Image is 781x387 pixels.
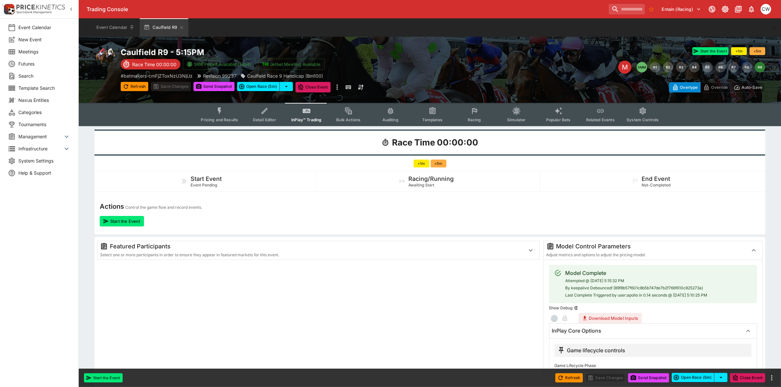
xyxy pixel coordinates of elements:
[579,313,642,323] button: Download Model Inputs
[637,62,647,72] button: SMM
[609,4,645,14] input: search
[16,5,65,10] img: PriceKinetics
[247,72,323,79] p: Caulfield Race 9 Handicap (Bm100)
[132,61,176,68] p: Race Time 00:00:00
[121,47,443,57] h2: Copy To Clipboard
[296,82,331,92] button: Close Event
[18,109,71,116] span: Categories
[468,117,481,122] span: Racing
[100,202,124,211] h4: Actions
[546,117,571,122] span: Popular Bets
[689,62,700,72] button: R4
[84,373,123,382] button: Start the Event
[680,84,698,91] p: Overtype
[392,137,478,148] h1: Race Time 00:00:00
[333,82,341,92] button: more
[711,84,728,91] p: Override
[565,269,708,277] div: Model Complete
[431,160,446,167] button: +5m
[732,3,744,15] button: Documentation
[140,18,188,37] button: Caulfield R9
[100,216,144,226] button: Start the Event
[382,117,399,122] span: Auditing
[546,252,646,257] span: Adjust metrics and options to adjust the pricing model.
[291,117,321,122] span: InPlay™ Trading
[692,47,729,55] button: Start the Event
[702,62,713,72] button: R5
[87,6,606,13] div: Trading Console
[700,82,731,92] button: Override
[746,3,757,15] button: Notifications
[586,117,615,122] span: Related Events
[183,59,256,70] button: SRM Prices Available (Top4)
[18,72,71,79] span: Search
[669,82,701,92] button: Overtype
[761,4,771,14] div: Christopher Winter
[672,373,714,382] button: Open Race (5m)
[18,121,71,128] span: Tournaments
[18,85,71,91] span: Template Search
[336,117,360,122] span: Bulk Actions
[191,183,217,187] span: Event Pending
[719,3,731,15] button: Toggle light/dark mode
[191,175,222,183] h5: Start Event
[742,62,752,72] button: R8
[627,117,659,122] span: System Controls
[18,169,71,176] span: Help & Support
[2,3,15,16] img: PriceKinetics Logo
[676,62,687,72] button: R3
[555,361,751,371] label: Game Lifecycle Phase
[18,145,63,152] span: Infrastructure
[546,242,743,250] div: Model Control Parameters
[672,373,728,382] div: split button
[18,97,71,104] span: Nexus Entities
[18,157,71,164] span: System Settings
[18,36,71,43] span: New Event
[203,72,236,79] p: Revision 99237
[552,327,602,334] h6: InPlay Core Options
[669,82,765,92] div: Start From
[125,204,202,211] p: Control the game flow and record events.
[642,175,670,183] h5: End Event
[730,373,765,382] button: Close Event
[100,242,520,250] div: Featured Participants
[92,18,138,37] button: Event Calendar
[565,278,708,298] span: Attempted @ [DATE] 5:15:32 PM By keepalive Debounced! (89f8b57f601c8b5b747de7b2f766f610c825273a) ...
[731,82,765,92] button: Auto-Save
[16,11,52,14] img: Sportsbook Management
[574,306,579,310] button: Show Debug
[658,4,705,14] button: Select Tenant
[755,62,765,72] button: R9
[237,82,280,91] button: Open Race (5m)
[262,61,269,68] img: jetbet-logo.svg
[201,117,238,122] span: Pricing and Results
[715,62,726,72] button: R6
[637,62,765,72] nav: pagination navigation
[642,183,671,187] span: Not-Completed
[414,160,429,167] button: +1m
[237,82,293,91] div: split button
[650,62,660,72] button: R1
[768,374,776,382] button: more
[507,117,525,122] span: Simulator
[706,3,718,15] button: Connected to PK
[555,373,583,382] button: Refresh
[750,47,765,55] button: +5m
[557,346,626,354] div: Game lifecycle controls
[742,84,762,91] p: Auto-Save
[194,82,235,91] button: Send Snapshot
[714,373,728,382] button: select merge strategy
[195,103,664,126] div: Event type filters
[18,48,71,55] span: Meetings
[628,373,669,382] button: Send Snapshot
[18,60,71,67] span: Futures
[549,305,573,311] p: Show Debug
[253,117,276,122] span: Detail Editor
[663,62,673,72] button: R2
[729,62,739,72] button: R7
[121,72,193,79] p: Copy To Clipboard
[409,175,454,183] h5: Racing/Running
[280,82,293,91] button: select merge strategy
[731,47,747,55] button: +1m
[18,133,63,140] span: Management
